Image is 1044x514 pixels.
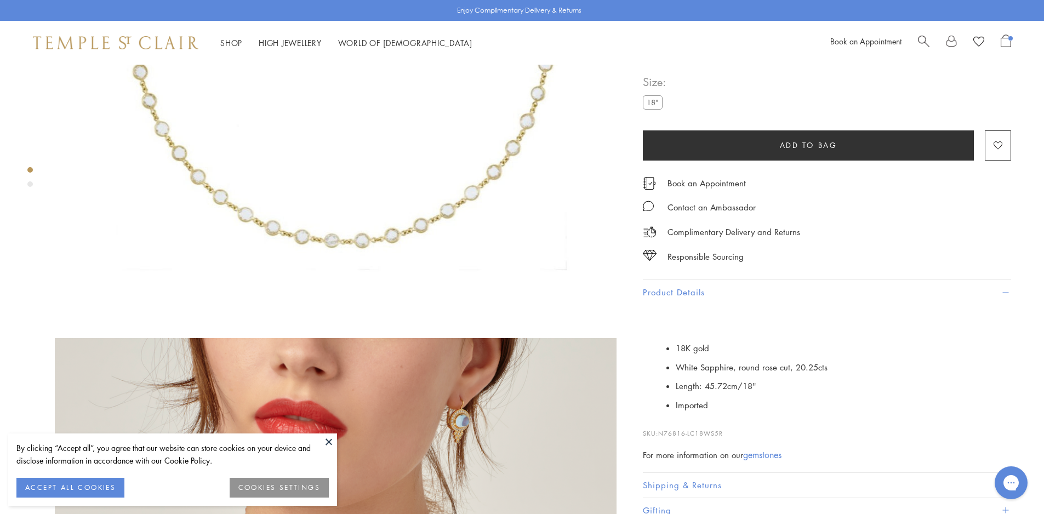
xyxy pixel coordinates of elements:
[338,37,472,48] a: World of [DEMOGRAPHIC_DATA]World of [DEMOGRAPHIC_DATA]
[668,177,746,189] a: Book an Appointment
[676,339,1011,358] li: 18K gold
[643,280,1011,305] button: Product Details
[643,201,654,212] img: MessageIcon-01_2.svg
[16,442,329,467] div: By clicking “Accept all”, you agree that our website can store cookies on your device and disclos...
[780,139,837,151] span: Add to bag
[1001,35,1011,51] a: Open Shopping Bag
[220,36,472,50] nav: Main navigation
[918,35,929,51] a: Search
[230,478,329,498] button: COOKIES SETTINGS
[16,478,124,498] button: ACCEPT ALL COOKIES
[643,73,667,91] span: Size:
[643,473,1011,498] button: Shipping & Returns
[973,35,984,51] a: View Wishlist
[220,37,242,48] a: ShopShop
[27,164,33,196] div: Product gallery navigation
[643,418,1011,438] p: SKU:
[33,36,198,49] img: Temple St. Clair
[643,225,657,239] img: icon_delivery.svg
[259,37,322,48] a: High JewelleryHigh Jewellery
[668,250,744,264] div: Responsible Sourcing
[989,462,1033,503] iframe: Gorgias live chat messenger
[668,225,800,239] p: Complimentary Delivery and Returns
[676,358,1011,377] li: White Sapphire, round rose cut, 20.25cts
[658,429,723,437] span: N76816-LC18WS5R
[643,130,974,161] button: Add to bag
[643,250,657,261] img: icon_sourcing.svg
[643,448,1011,462] div: For more information on our
[676,396,1011,415] li: Imported
[668,201,756,214] div: Contact an Ambassador
[643,177,656,190] img: icon_appointment.svg
[457,5,581,16] p: Enjoy Complimentary Delivery & Returns
[643,95,663,109] label: 18"
[743,449,781,461] a: gemstones
[676,376,1011,396] li: Length: 45.72cm/18"
[830,36,902,47] a: Book an Appointment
